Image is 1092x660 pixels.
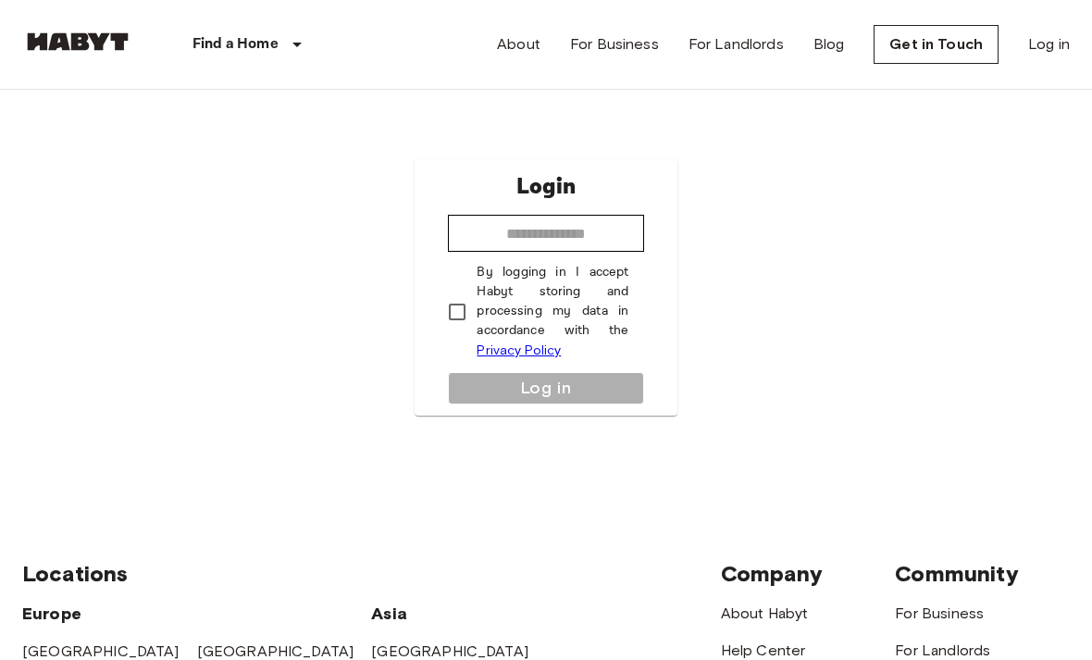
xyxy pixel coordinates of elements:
[192,33,279,56] p: Find a Home
[22,32,133,51] img: Habyt
[1028,33,1070,56] a: Log in
[477,263,628,361] p: By logging in I accept Habyt storing and processing my data in accordance with the
[477,342,561,358] a: Privacy Policy
[813,33,845,56] a: Blog
[371,604,407,624] span: Asia
[22,560,128,587] span: Locations
[721,641,806,659] a: Help Center
[895,560,1018,587] span: Community
[895,604,984,622] a: For Business
[689,33,784,56] a: For Landlords
[22,642,180,660] a: [GEOGRAPHIC_DATA]
[197,642,354,660] a: [GEOGRAPHIC_DATA]
[516,170,576,204] p: Login
[895,641,990,659] a: For Landlords
[570,33,659,56] a: For Business
[497,33,540,56] a: About
[371,642,528,660] a: [GEOGRAPHIC_DATA]
[874,25,999,64] a: Get in Touch
[721,604,809,622] a: About Habyt
[22,604,81,624] span: Europe
[721,560,823,587] span: Company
